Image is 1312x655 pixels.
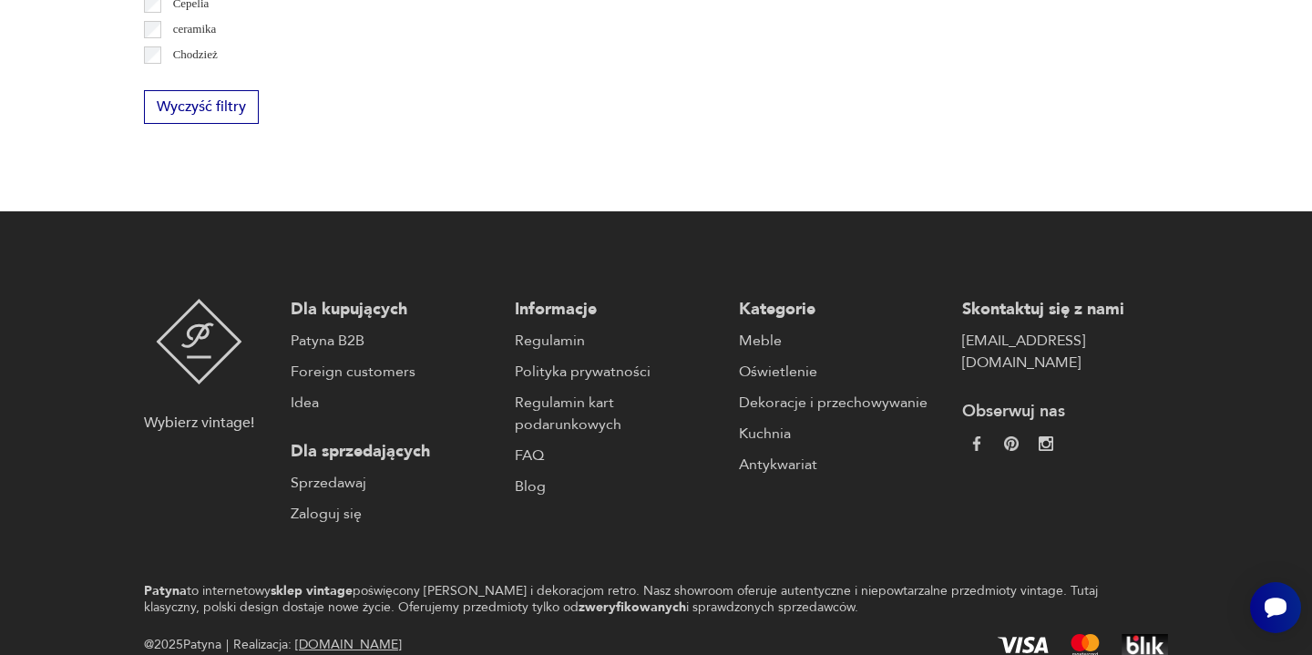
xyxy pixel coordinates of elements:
[144,583,1103,616] p: to internetowy poświęcony [PERSON_NAME] i dekoracjom retro. Nasz showroom oferuje autentyczne i n...
[739,423,945,445] a: Kuchnia
[173,70,217,90] p: Ćmielów
[291,330,497,352] a: Patyna B2B
[1004,436,1019,451] img: 37d27d81a828e637adc9f9cb2e3d3a8a.webp
[962,299,1168,321] p: Skontaktuj się z nami
[291,299,497,321] p: Dla kupujących
[144,582,187,599] strong: Patyna
[291,441,497,463] p: Dla sprzedających
[291,392,497,414] a: Idea
[291,361,497,383] a: Foreign customers
[515,445,721,466] a: FAQ
[1250,582,1301,633] iframe: Smartsupp widget button
[962,401,1168,423] p: Obserwuj nas
[739,454,945,476] a: Antykwariat
[271,582,353,599] strong: sklep vintage
[515,299,721,321] p: Informacje
[962,330,1168,374] a: [EMAIL_ADDRESS][DOMAIN_NAME]
[291,472,497,494] a: Sprzedawaj
[291,503,497,525] a: Zaloguj się
[173,45,218,65] p: Chodzież
[969,436,984,451] img: da9060093f698e4c3cedc1453eec5031.webp
[515,392,721,435] a: Regulamin kart podarunkowych
[144,90,259,124] button: Wyczyść filtry
[739,392,945,414] a: Dekoracje i przechowywanie
[1039,436,1053,451] img: c2fd9cf7f39615d9d6839a72ae8e59e5.webp
[295,636,402,653] a: [DOMAIN_NAME]
[739,330,945,352] a: Meble
[156,299,242,384] img: Patyna - sklep z meblami i dekoracjami vintage
[739,361,945,383] a: Oświetlenie
[739,299,945,321] p: Kategorie
[998,637,1049,653] img: Visa
[579,599,686,616] strong: zweryfikowanych
[173,19,217,39] p: ceramika
[515,361,721,383] a: Polityka prywatności
[515,476,721,497] a: Blog
[515,330,721,352] a: Regulamin
[144,412,254,434] p: Wybierz vintage!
